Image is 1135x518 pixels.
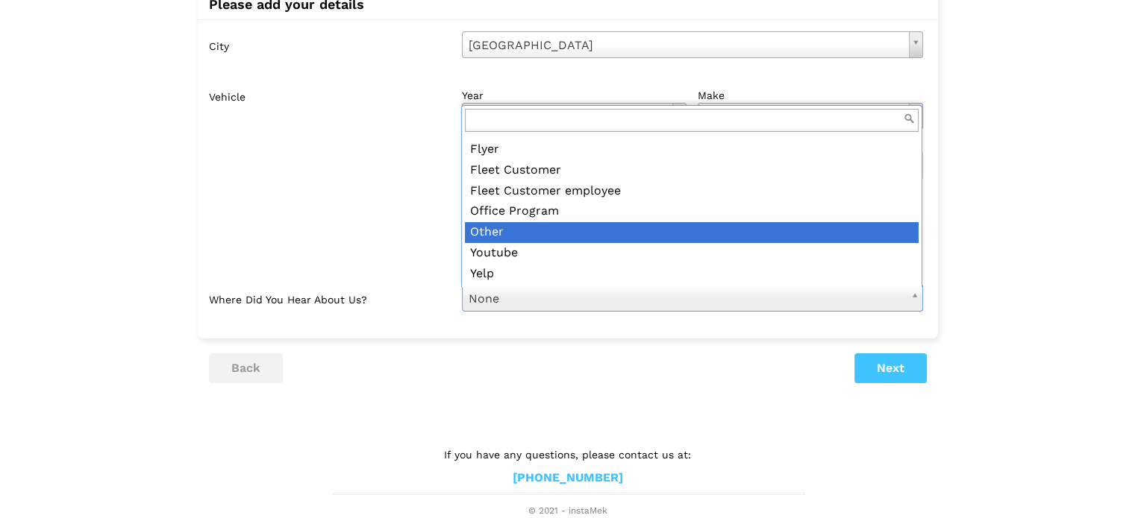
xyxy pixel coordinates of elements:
div: Fleet Customer [465,160,919,181]
div: Youtube [465,243,919,264]
div: Fleet Customer employee [465,181,919,202]
div: Other [465,222,919,243]
div: Office Program [465,201,919,222]
div: Yelp [465,264,919,285]
div: Flyer [465,139,919,160]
